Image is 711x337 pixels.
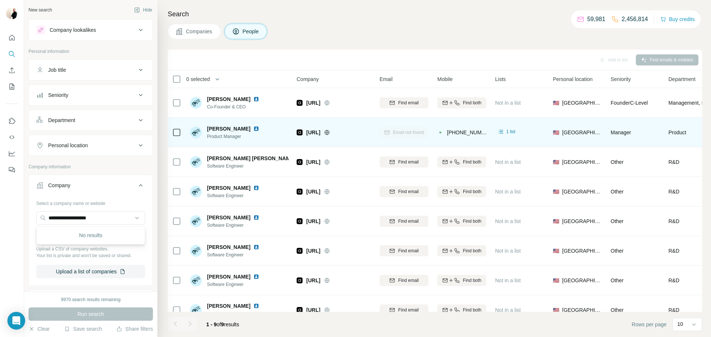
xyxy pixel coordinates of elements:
[553,277,559,284] span: 🇺🇸
[190,156,202,168] img: Avatar
[380,275,428,286] button: Find email
[611,159,624,165] span: Other
[306,129,320,136] span: [URL]
[253,303,259,309] img: LinkedIn logo
[116,325,153,333] button: Share filters
[207,312,256,317] span: Software Engineer Intern
[50,26,96,34] div: Company lookalikes
[190,215,202,227] img: Avatar
[207,95,250,103] span: [PERSON_NAME]
[553,188,559,195] span: 🇺🇸
[206,321,217,327] span: 1 - 9
[463,247,481,254] span: Find both
[306,99,320,107] span: [URL]
[297,277,303,283] img: Logo of aude.ai
[611,277,624,283] span: Other
[207,243,250,251] span: [PERSON_NAME]
[611,218,624,224] span: Other
[622,15,648,24] p: 2,456,814
[437,75,453,83] span: Mobile
[297,75,319,83] span: Company
[398,218,418,225] span: Find email
[495,248,521,254] span: Not in a list
[253,185,259,191] img: LinkedIn logo
[190,304,202,316] img: Avatar
[48,66,66,74] div: Job title
[668,277,680,284] span: R&D
[36,252,145,259] p: Your list is private and won't be saved or shared.
[677,320,683,328] p: 10
[6,64,18,77] button: Enrich CSV
[463,218,481,225] span: Find both
[668,306,680,314] span: R&D
[207,192,268,199] span: Software Engineer
[447,129,494,135] span: [PHONE_NUMBER]
[253,126,259,132] img: LinkedIn logo
[6,163,18,176] button: Feedback
[6,147,18,160] button: Dashboard
[29,7,52,13] div: New search
[437,97,486,108] button: Find both
[207,104,268,110] span: Co-Founder & CEO
[207,125,250,132] span: [PERSON_NAME]
[306,158,320,166] span: [URL]
[186,28,213,35] span: Companies
[398,100,418,106] span: Find email
[6,31,18,44] button: Quick start
[306,277,320,284] span: [URL]
[668,75,695,83] span: Department
[437,304,486,316] button: Find both
[207,281,268,288] span: Software Engineer
[437,245,486,256] button: Find both
[562,188,602,195] span: [GEOGRAPHIC_DATA]
[668,218,680,225] span: R&D
[253,274,259,280] img: LinkedIn logo
[463,159,481,165] span: Find both
[6,114,18,128] button: Use Surfe on LinkedIn
[398,159,418,165] span: Find email
[29,21,153,39] button: Company lookalikes
[36,197,145,207] div: Select a company name or website
[562,277,602,284] span: [GEOGRAPHIC_DATA]
[217,321,221,327] span: of
[207,184,250,192] span: [PERSON_NAME]
[495,159,521,165] span: Not in a list
[437,275,486,286] button: Find both
[553,247,559,255] span: 🇺🇸
[495,75,506,83] span: Lists
[36,246,145,252] p: Upload a CSV of company websites.
[553,99,559,107] span: 🇺🇸
[207,222,268,229] span: Software Engineer
[206,321,239,327] span: results
[36,265,145,278] button: Upload a list of companies
[29,164,153,170] p: Company information
[562,218,602,225] span: [GEOGRAPHIC_DATA]
[186,75,210,83] span: 0 selected
[495,277,521,283] span: Not in a list
[562,129,602,136] span: [GEOGRAPHIC_DATA]
[190,245,202,257] img: Avatar
[29,176,153,197] button: Company
[668,188,680,195] span: R&D
[611,248,624,254] span: Other
[463,100,481,106] span: Find both
[6,80,18,93] button: My lists
[553,218,559,225] span: 🇺🇸
[562,158,602,166] span: [GEOGRAPHIC_DATA]
[437,186,486,197] button: Find both
[398,277,418,284] span: Find email
[297,218,303,224] img: Logo of aude.ai
[207,273,250,280] span: [PERSON_NAME]
[553,158,559,166] span: 🇺🇸
[29,111,153,129] button: Department
[48,117,75,124] div: Department
[253,215,259,220] img: LinkedIn logo
[463,277,481,284] span: Find both
[48,142,88,149] div: Personal location
[553,129,559,136] span: 🇺🇸
[6,47,18,61] button: Search
[463,307,481,313] span: Find both
[38,228,143,243] div: No results
[380,245,428,256] button: Find email
[380,75,393,83] span: Email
